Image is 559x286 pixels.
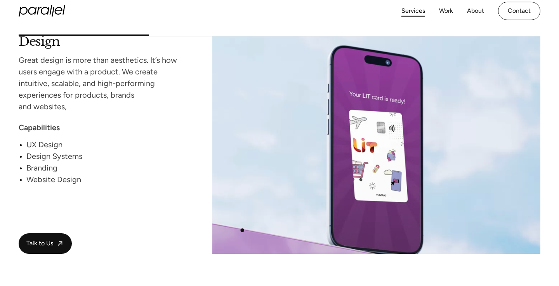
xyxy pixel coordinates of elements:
[467,5,484,17] a: About
[19,122,183,133] div: Capabilities
[19,5,65,17] a: home
[19,35,183,46] h2: Design
[401,5,425,17] a: Services
[439,5,453,17] a: Work
[26,139,183,150] div: UX Design
[498,2,540,20] a: Contact
[26,174,183,185] div: Website Design
[26,239,53,248] span: Talk to Us
[26,150,183,162] div: Design Systems
[26,162,183,174] div: Branding
[19,233,72,254] a: Talk to Us
[19,54,183,112] div: Great design is more than aesthetics. It’s how users engage with a product. We create intuitive, ...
